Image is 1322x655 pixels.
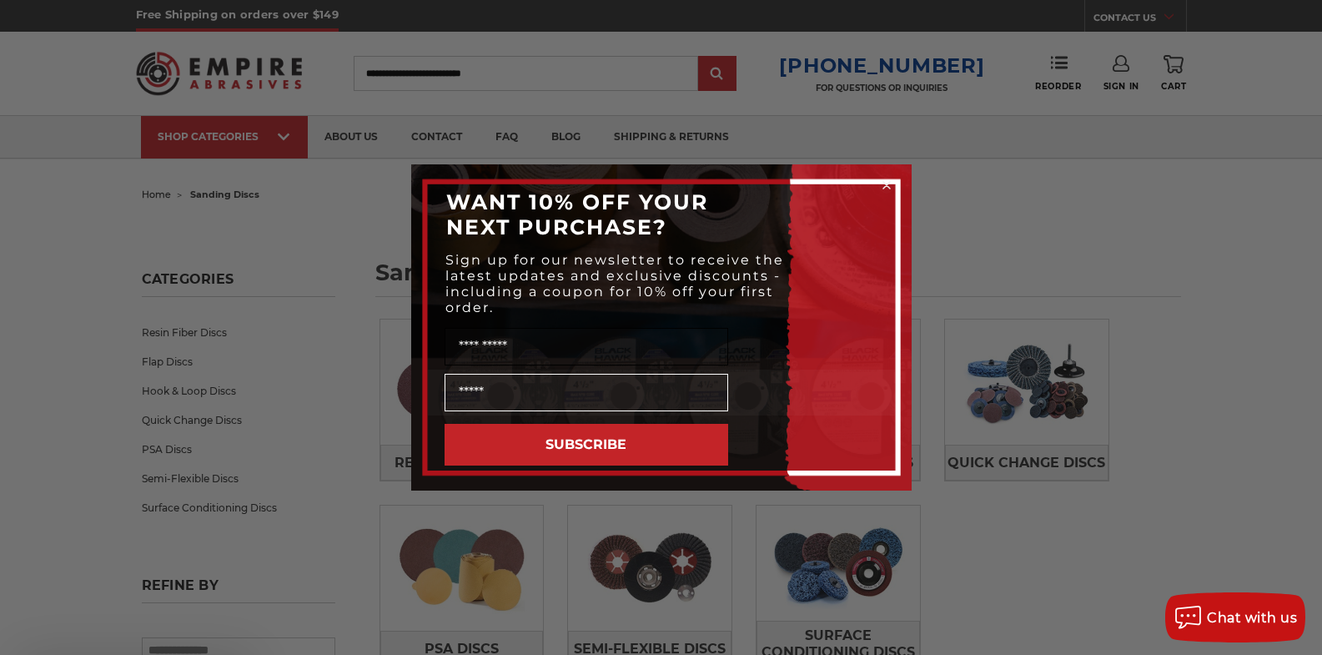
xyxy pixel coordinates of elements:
span: Chat with us [1207,610,1297,626]
button: SUBSCRIBE [445,424,728,466]
button: Chat with us [1165,592,1305,642]
span: WANT 10% OFF YOUR NEXT PURCHASE? [446,189,708,239]
button: Close dialog [878,177,895,194]
span: Sign up for our newsletter to receive the latest updates and exclusive discounts - including a co... [445,252,784,315]
input: Email [445,374,728,411]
